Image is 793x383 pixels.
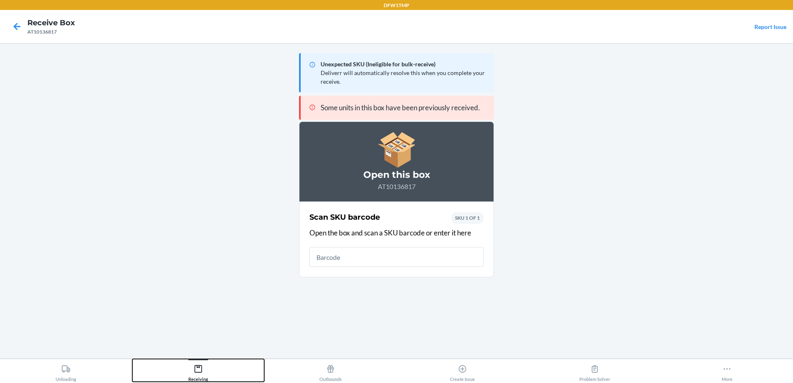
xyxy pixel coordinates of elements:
span: Some units in this box have been previously received. [321,103,480,112]
h2: Scan SKU barcode [309,212,380,223]
p: SKU 1 OF 1 [455,214,480,222]
div: Create Issue [450,361,475,382]
a: Report Issue [754,23,786,30]
div: Unloading [56,361,76,382]
button: Outbounds [264,359,396,382]
p: Open the box and scan a SKU barcode or enter it here [309,228,484,238]
div: Problem Solver [579,361,610,382]
p: Deliverr will automatically resolve this when you complete your receive. [321,68,487,86]
button: Receiving [132,359,265,382]
button: Create Issue [396,359,529,382]
input: Barcode [309,247,484,267]
h3: Open this box [309,168,484,182]
div: Receiving [188,361,208,382]
p: Unexpected SKU (Ineligible for bulk-receive) [321,60,487,68]
div: Outbounds [319,361,342,382]
p: AT10136817 [309,182,484,191]
button: Problem Solver [529,359,661,382]
h4: Receive Box [27,17,75,28]
div: More [722,361,732,382]
div: AT10136817 [27,28,75,36]
p: DFW1TMP [384,2,409,9]
button: More [661,359,793,382]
